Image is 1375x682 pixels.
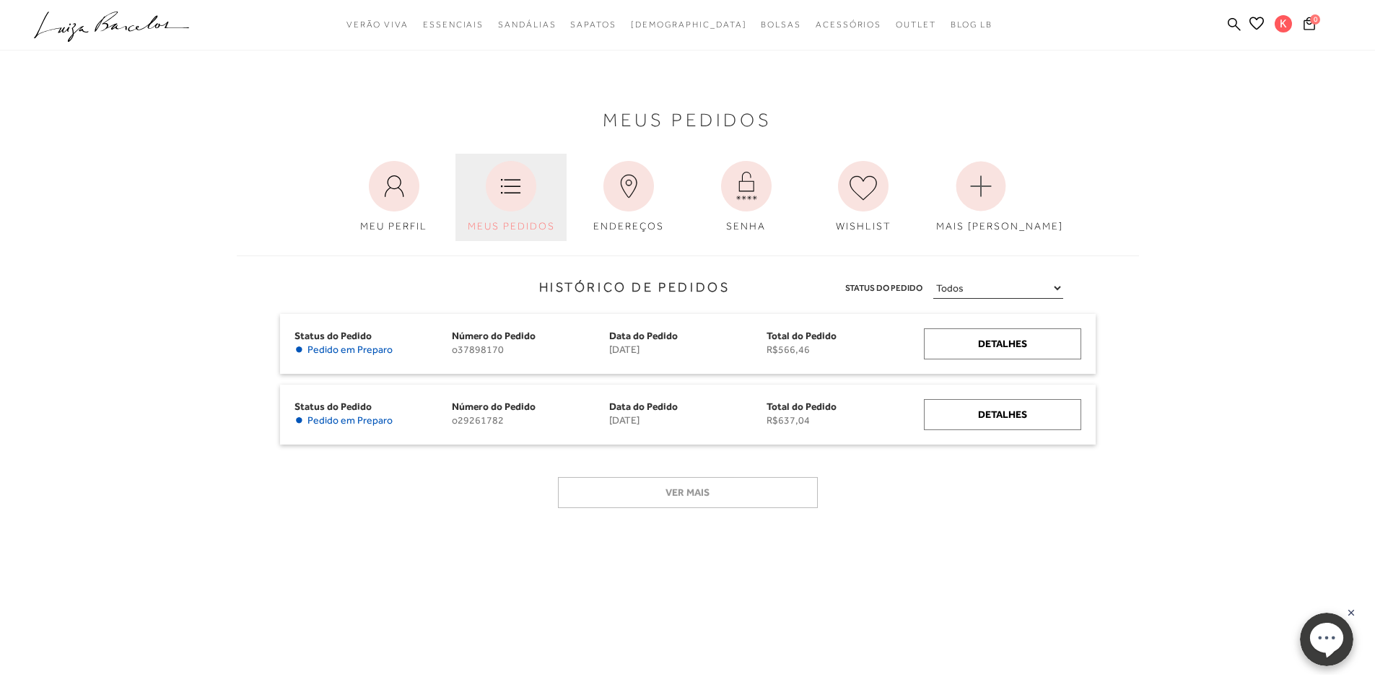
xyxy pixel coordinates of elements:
a: categoryNavScreenReaderText [761,12,801,38]
span: Pedido em Preparo [307,344,393,356]
span: R$566,46 [767,344,924,356]
span: K [1275,15,1292,32]
a: MAIS [PERSON_NAME] [925,154,1036,241]
span: Verão Viva [346,19,409,30]
span: o37898170 [452,344,609,356]
h3: Histórico de Pedidos [248,278,730,297]
span: Sapatos [570,19,616,30]
span: BLOG LB [951,19,992,30]
span: Acessórios [816,19,881,30]
span: Meus Pedidos [603,113,772,128]
span: Essenciais [423,19,484,30]
button: 0 [1299,16,1319,35]
a: ENDEREÇOS [573,154,684,241]
button: K [1268,14,1299,37]
span: Total do Pedido [767,330,837,341]
span: MAIS [PERSON_NAME] [936,220,1063,232]
span: 0 [1310,14,1320,25]
a: categoryNavScreenReaderText [423,12,484,38]
span: Status do Pedido [845,281,922,296]
a: noSubCategoriesText [631,12,747,38]
a: categoryNavScreenReaderText [896,12,936,38]
span: Número do Pedido [452,330,536,341]
a: categoryNavScreenReaderText [816,12,881,38]
span: [DEMOGRAPHIC_DATA] [631,19,747,30]
a: BLOG LB [951,12,992,38]
span: MEUS PEDIDOS [468,220,555,232]
span: Outlet [896,19,936,30]
a: Detalhes [924,399,1081,430]
a: MEU PERFIL [339,154,450,241]
span: Data do Pedido [609,401,678,412]
button: Ver mais [558,477,818,508]
a: categoryNavScreenReaderText [346,12,409,38]
span: Status do Pedido [294,330,372,341]
span: Status do Pedido [294,401,372,412]
span: Sandálias [498,19,556,30]
span: o29261782 [452,414,609,427]
a: categoryNavScreenReaderText [570,12,616,38]
a: Detalhes [924,328,1081,359]
span: [DATE] [609,414,767,427]
span: MEU PERFIL [360,220,427,232]
span: Bolsas [761,19,801,30]
span: • [294,414,304,427]
span: Pedido em Preparo [307,414,393,427]
a: categoryNavScreenReaderText [498,12,556,38]
span: [DATE] [609,344,767,356]
span: R$637,04 [767,414,924,427]
a: WISHLIST [808,154,919,241]
span: Total do Pedido [767,401,837,412]
span: ENDEREÇOS [593,220,664,232]
span: Número do Pedido [452,401,536,412]
a: MEUS PEDIDOS [455,154,567,241]
span: • [294,344,304,356]
a: SENHA [691,154,802,241]
span: SENHA [726,220,766,232]
span: WISHLIST [836,220,891,232]
span: Data do Pedido [609,330,678,341]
